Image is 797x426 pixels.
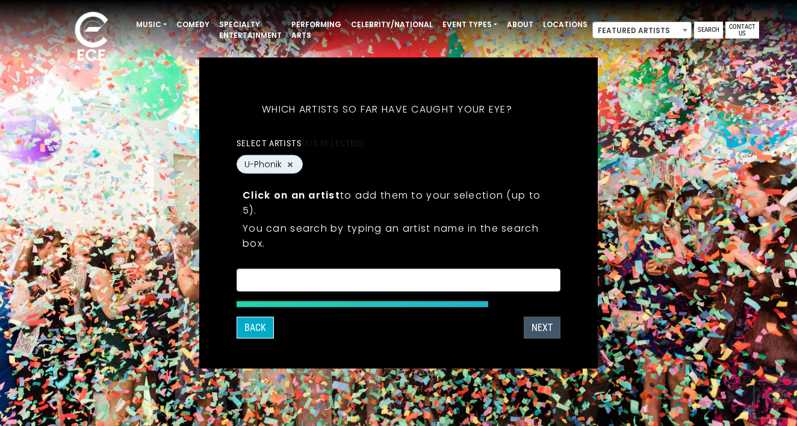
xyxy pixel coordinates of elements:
[237,88,538,131] h5: Which artists so far have caught your eye?
[243,188,340,202] strong: Click on an artist
[244,277,553,288] textarea: Search
[524,317,560,339] button: Next
[592,22,692,39] span: Featured Artists
[285,159,295,170] button: Remove U-Phonik
[593,22,691,39] span: Featured Artists
[502,14,538,35] a: About
[243,221,554,251] p: You can search by typing an artist name in the search box.
[237,317,274,339] button: Back
[172,14,214,35] a: Comedy
[131,14,172,35] a: Music
[302,138,364,148] span: (1/5 selected)
[244,158,282,171] span: U-Phonik
[538,14,592,35] a: Locations
[214,14,287,46] a: Specialty Entertainment
[61,8,122,67] img: ece_new_logo_whitev2-1.png
[694,22,723,39] a: Search
[346,14,438,35] a: Celebrity/National
[725,22,759,39] a: Contact Us
[237,138,364,149] label: Select artists
[287,14,346,46] a: Performing Arts
[438,14,502,35] a: Event Types
[243,188,554,218] p: to add them to your selection (up to 5).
